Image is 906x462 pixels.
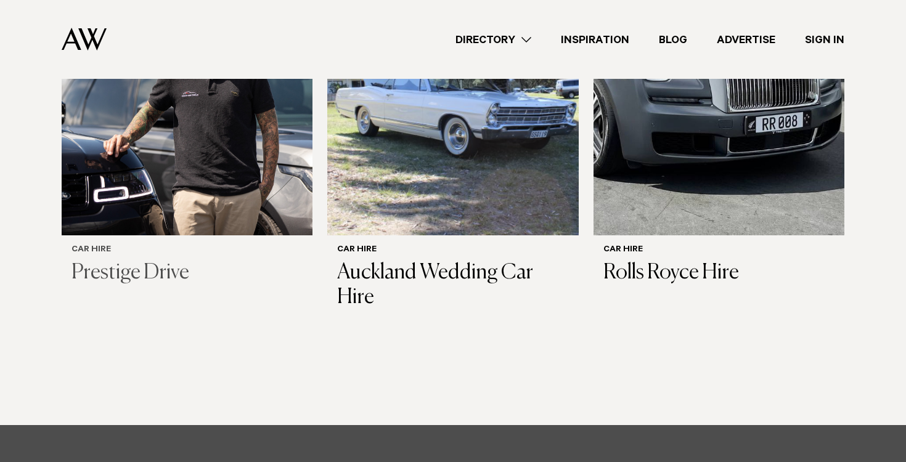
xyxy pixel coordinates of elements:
[441,31,546,48] a: Directory
[71,245,303,256] h6: Car Hire
[337,261,568,311] h3: Auckland Wedding Car Hire
[603,245,835,256] h6: Car Hire
[337,245,568,256] h6: Car Hire
[790,31,859,48] a: Sign In
[62,28,107,51] img: Auckland Weddings Logo
[644,31,702,48] a: Blog
[546,31,644,48] a: Inspiration
[702,31,790,48] a: Advertise
[71,261,303,286] h3: Prestige Drive
[603,261,835,286] h3: Rolls Royce Hire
